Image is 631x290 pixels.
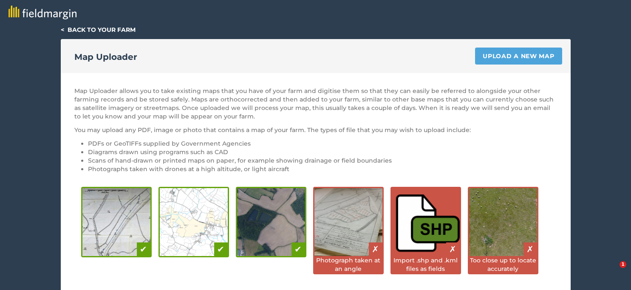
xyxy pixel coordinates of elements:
img: Drone photography is good [237,188,305,256]
p: You may upload any PDF, image or photo that contains a map of your farm. The types of file that y... [74,126,557,134]
div: ✗ [446,242,460,256]
img: Hand-drawn diagram is good [82,188,150,256]
span: 1 [620,261,626,268]
img: Close up images are bad [469,188,537,256]
div: Too close up to locate accurately [469,256,537,273]
h2: Map Uploader [74,51,137,63]
img: Photos taken at an angle are bad [314,188,382,256]
img: Shapefiles are bad [392,188,460,256]
div: Import .shp and .kml files as fields [392,256,460,273]
li: PDFs or GeoTIFFs supplied by Government Agencies [88,139,557,148]
li: Diagrams drawn using programs such as CAD [88,148,557,156]
div: ✔ [291,242,305,256]
div: ✔ [137,242,150,256]
img: fieldmargin logo [8,6,76,20]
a: Upload a new map [475,48,562,65]
a: < Back to your farm [61,26,136,34]
iframe: Intercom live chat [602,261,623,282]
div: ✔ [214,242,228,256]
div: ✗ [523,242,537,256]
p: Map Uploader allows you to take existing maps that you have of your farm and digitise them so tha... [74,87,557,121]
li: Scans of hand-drawn or printed maps on paper, for example showing drainage or field boundaries [88,156,557,165]
div: ✗ [369,242,382,256]
div: Photograph taken at an angle [314,256,382,273]
img: Digital diagram is good [160,188,228,256]
li: Photographs taken with drones at a high altitude, or light aircraft [88,165,557,173]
